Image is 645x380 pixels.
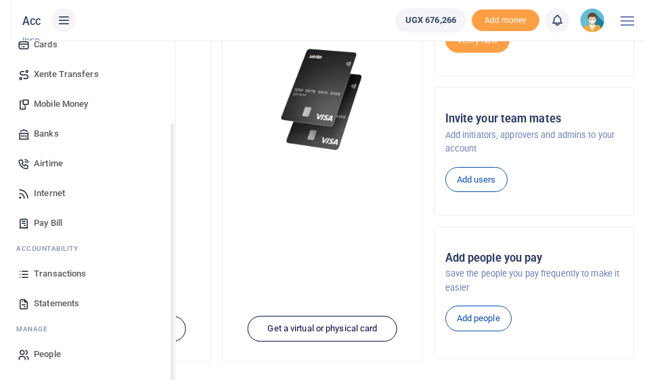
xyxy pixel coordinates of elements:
[34,68,99,81] span: Xente Transfers
[26,243,78,254] span: countability
[395,8,466,32] a: UGX 676,266
[390,8,472,32] li: Wallet ballance
[11,179,164,208] a: Internet
[445,267,623,295] p: Save the people you pay frequently to make it easier
[11,60,164,89] a: Xente Transfers
[445,167,508,193] a: Add users
[34,216,62,230] span: Pay Bill
[278,43,367,157] img: xente-_physical_cards.png
[445,306,512,331] a: Add people
[445,112,623,126] h5: Invite your team mates
[11,30,164,60] a: Cards
[23,324,48,334] span: anage
[11,119,164,149] a: Banks
[472,14,539,24] a: Add money
[34,97,88,111] span: Mobile Money
[11,238,164,259] li: Ac
[37,316,186,342] a: Add funds to your account
[445,252,623,265] h5: Add people you pay
[248,316,397,342] a: Get a virtual or physical card
[34,187,65,200] span: Internet
[11,289,164,318] a: Statements
[34,38,58,51] span: Cards
[11,149,164,179] a: Airtime
[11,339,164,369] a: People
[11,318,164,339] li: M
[472,9,539,32] li: Toup your wallet
[34,157,63,170] span: Airtime
[34,267,86,281] span: Transactions
[405,14,456,27] span: UGX 676,266
[445,128,623,156] p: Add initiators, approvers and admins to your account
[34,297,79,310] span: Statements
[580,8,610,32] a: profile-user
[11,208,164,238] a: Pay Bill
[11,259,164,289] a: Transactions
[580,8,604,32] img: profile-user
[34,348,61,361] span: People
[11,89,164,119] a: Mobile Money
[34,127,59,141] span: Banks
[472,9,539,32] span: Add money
